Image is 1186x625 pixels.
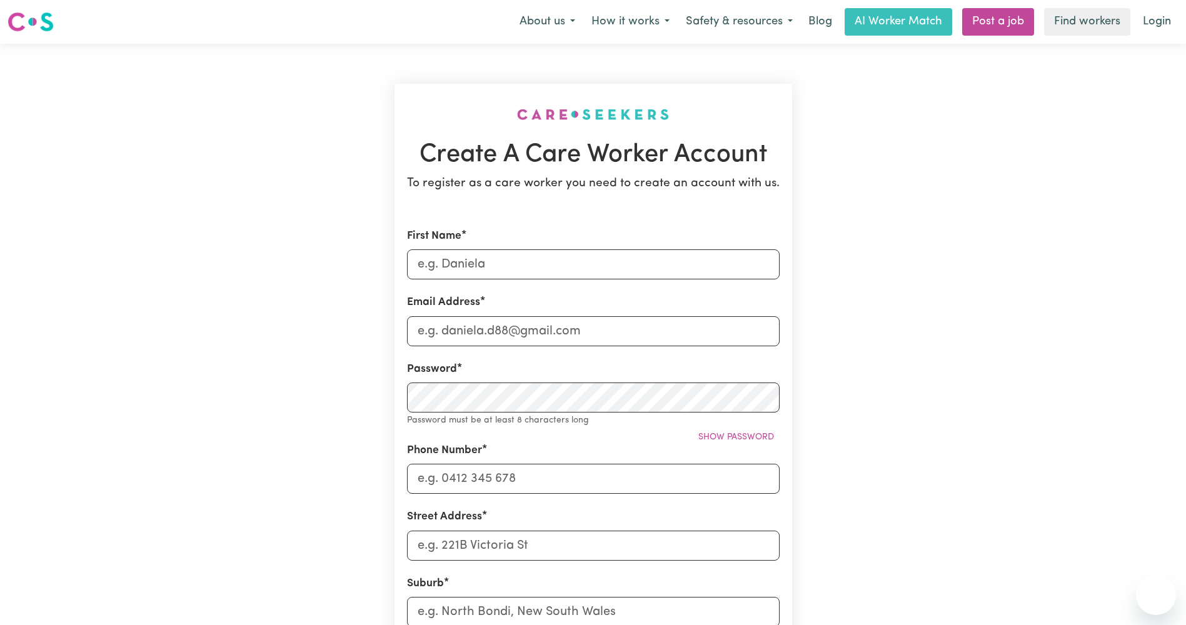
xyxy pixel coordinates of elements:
a: Login [1135,8,1178,36]
input: e.g. 0412 345 678 [407,464,780,494]
small: Password must be at least 8 characters long [407,416,589,425]
span: Show password [698,432,774,442]
label: Street Address [407,509,482,525]
a: AI Worker Match [845,8,952,36]
h1: Create A Care Worker Account [407,140,780,170]
button: Show password [693,427,780,447]
label: Email Address [407,294,480,311]
input: e.g. daniela.d88@gmail.com [407,316,780,346]
p: To register as a care worker you need to create an account with us. [407,175,780,193]
label: Suburb [407,576,444,592]
button: How it works [583,9,678,35]
button: Safety & resources [678,9,801,35]
input: e.g. 221B Victoria St [407,531,780,561]
input: e.g. Daniela [407,249,780,279]
a: Careseekers logo [8,7,54,36]
a: Blog [801,8,840,36]
label: Password [407,361,457,377]
label: Phone Number [407,442,482,459]
iframe: Button to launch messaging window [1136,575,1176,615]
label: First Name [407,228,461,244]
button: About us [511,9,583,35]
a: Post a job [962,8,1034,36]
img: Careseekers logo [8,11,54,33]
a: Find workers [1044,8,1130,36]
